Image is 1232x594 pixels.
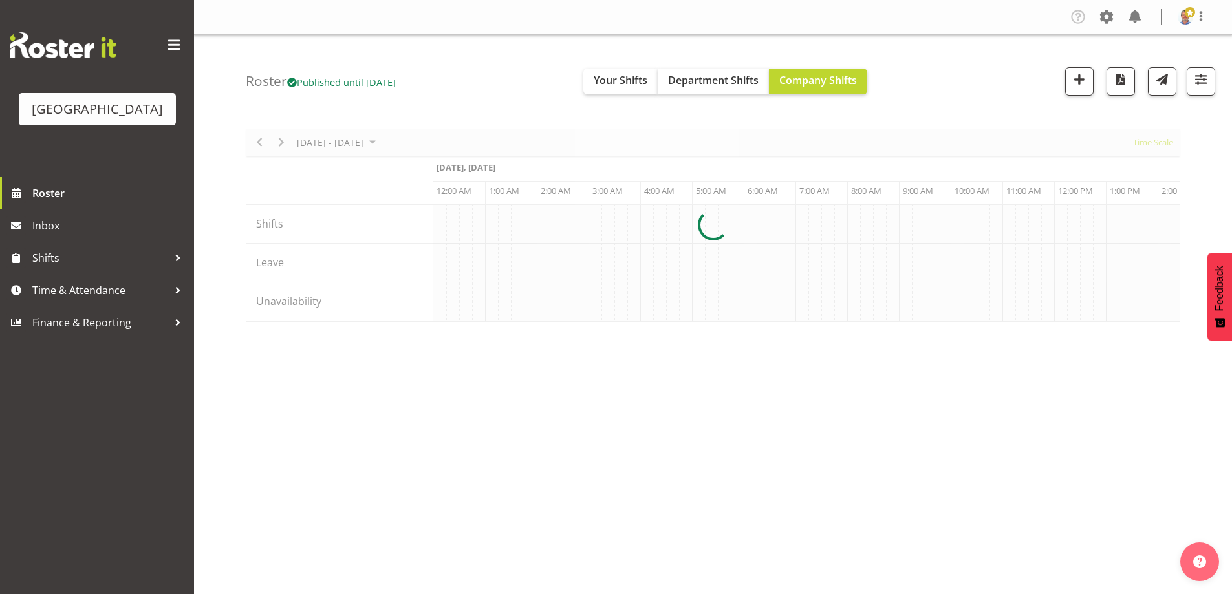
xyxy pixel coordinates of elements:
[594,73,647,87] span: Your Shifts
[1214,266,1226,311] span: Feedback
[32,100,163,119] div: [GEOGRAPHIC_DATA]
[1065,67,1094,96] button: Add a new shift
[668,73,759,87] span: Department Shifts
[1107,67,1135,96] button: Download a PDF of the roster according to the set date range.
[658,69,769,94] button: Department Shifts
[779,73,857,87] span: Company Shifts
[32,184,188,203] span: Roster
[1148,67,1176,96] button: Send a list of all shifts for the selected filtered period to all rostered employees.
[583,69,658,94] button: Your Shifts
[246,74,396,89] h4: Roster
[1178,9,1193,25] img: cian-ocinnseala53500ffac99bba29ecca3b151d0be656.png
[1193,555,1206,568] img: help-xxl-2.png
[32,216,188,235] span: Inbox
[769,69,867,94] button: Company Shifts
[10,32,116,58] img: Rosterit website logo
[1187,67,1215,96] button: Filter Shifts
[1207,253,1232,341] button: Feedback - Show survey
[32,313,168,332] span: Finance & Reporting
[32,248,168,268] span: Shifts
[287,76,396,89] span: Published until [DATE]
[32,281,168,300] span: Time & Attendance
